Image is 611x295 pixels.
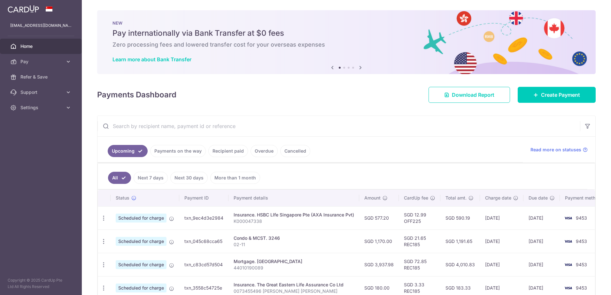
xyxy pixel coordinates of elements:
a: All [108,172,131,184]
a: Payments on the way [150,145,206,157]
div: Condo & MCST. 3246 [234,235,354,241]
p: 02-11 [234,241,354,248]
td: [DATE] [480,253,523,276]
th: Payment method [560,190,608,206]
h6: Zero processing fees and lowered transfer cost for your overseas expenses [112,41,580,49]
span: 9453 [576,262,587,267]
span: Download Report [452,91,494,99]
a: Read more on statuses [530,147,588,153]
td: [DATE] [480,206,523,230]
a: Recipient paid [208,145,248,157]
td: SGD 577.20 [359,206,399,230]
span: Scheduled for charge [116,237,166,246]
span: Pay [20,58,63,65]
span: 9453 [576,215,587,221]
div: Insurance. HSBC LIfe Singapore Pte (AXA Insurance Pvt) [234,212,354,218]
span: Refer & Save [20,74,63,80]
td: txn_9ec4d3e2984 [179,206,228,230]
span: 9453 [576,285,587,291]
div: Insurance. The Great Eastern Life Assurance Co Ltd [234,282,354,288]
span: 9453 [576,238,587,244]
span: Create Payment [541,91,580,99]
span: Scheduled for charge [116,284,166,292]
img: CardUp [8,5,39,13]
span: Total amt. [445,195,467,201]
td: [DATE] [480,230,523,253]
td: [DATE] [523,206,560,230]
td: [DATE] [523,253,560,276]
span: Home [20,43,63,49]
th: Payment ID [179,190,228,206]
input: Search by recipient name, payment id or reference [97,116,580,136]
th: Payment details [228,190,359,206]
a: Create Payment [518,87,596,103]
p: 44010190089 [234,265,354,271]
span: Amount [364,195,381,201]
span: Read more on statuses [530,147,581,153]
span: CardUp fee [404,195,428,201]
td: txn_c83cd57d504 [179,253,228,276]
td: [DATE] [523,230,560,253]
a: Cancelled [280,145,310,157]
a: Download Report [429,87,510,103]
span: Support [20,89,63,95]
td: SGD 72.85 REC185 [399,253,440,276]
td: SGD 1,191.65 [440,230,480,253]
td: SGD 21.65 REC185 [399,230,440,253]
h4: Payments Dashboard [97,89,176,101]
span: Status [116,195,129,201]
div: Mortgage. [GEOGRAPHIC_DATA] [234,258,354,265]
td: txn_045c68cca65 [179,230,228,253]
a: Next 30 days [170,172,208,184]
td: SGD 4,010.83 [440,253,480,276]
p: [EMAIL_ADDRESS][DOMAIN_NAME] [10,22,72,29]
a: Learn more about Bank Transfer [112,56,191,63]
a: Next 7 days [134,172,168,184]
span: Scheduled for charge [116,260,166,269]
img: Bank Card [562,284,575,292]
p: 0073455496 [PERSON_NAME] [PERSON_NAME] [234,288,354,294]
img: Bank Card [562,238,575,245]
img: Bank Card [562,261,575,269]
p: NEW [112,20,580,26]
a: More than 1 month [210,172,260,184]
p: K000047338 [234,218,354,224]
td: SGD 590.19 [440,206,480,230]
span: Charge date [485,195,511,201]
span: Scheduled for charge [116,214,166,223]
td: SGD 3,937.98 [359,253,399,276]
span: Settings [20,104,63,111]
td: SGD 1,170.00 [359,230,399,253]
h5: Pay internationally via Bank Transfer at $0 fees [112,28,580,38]
img: Bank transfer banner [97,10,596,74]
span: Due date [529,195,548,201]
td: SGD 12.99 OFF225 [399,206,440,230]
img: Bank Card [562,214,575,222]
a: Overdue [251,145,278,157]
a: Upcoming [108,145,148,157]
